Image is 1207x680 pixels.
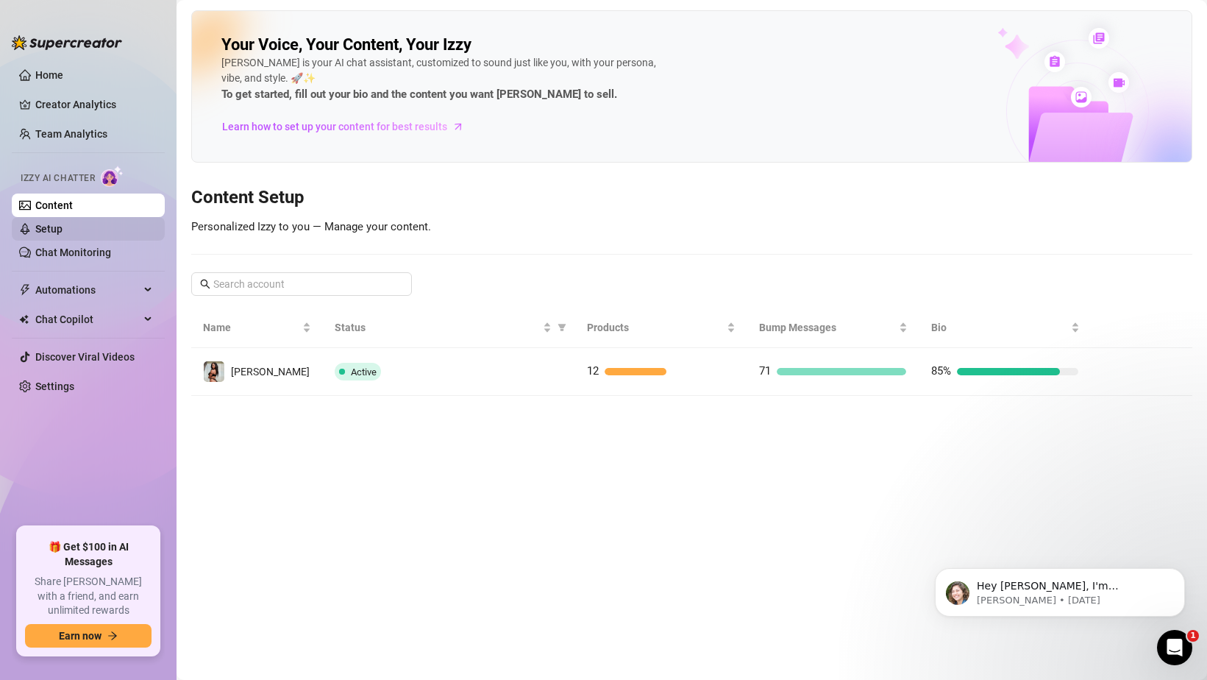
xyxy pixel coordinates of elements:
[101,166,124,187] img: AI Chatter
[587,319,724,336] span: Products
[221,88,617,101] strong: To get started, fill out your bio and the content you want [PERSON_NAME] to sell.
[35,278,140,302] span: Automations
[204,361,224,382] img: Kendra
[919,308,1092,348] th: Bio
[558,323,566,332] span: filter
[19,284,31,296] span: thunderbolt
[759,319,896,336] span: Bump Messages
[35,247,111,258] a: Chat Monitoring
[759,364,771,378] span: 71
[221,35,471,55] h2: Your Voice, Your Content, Your Izzy
[575,308,747,348] th: Products
[1187,630,1199,642] span: 1
[203,319,299,336] span: Name
[25,540,152,569] span: 🎁 Get $100 in AI Messages
[59,630,102,642] span: Earn now
[323,308,575,348] th: Status
[931,364,951,378] span: 85%
[200,279,210,289] span: search
[191,186,1192,210] h3: Content Setup
[21,171,95,185] span: Izzy AI Chatter
[221,55,663,104] div: [PERSON_NAME] is your AI chat assistant, customized to sound just like you, with your persona, vi...
[35,380,74,392] a: Settings
[931,319,1068,336] span: Bio
[231,366,310,378] span: [PERSON_NAME]
[107,631,118,641] span: arrow-right
[213,276,391,292] input: Search account
[222,118,447,135] span: Learn how to set up your content for best results
[555,316,569,339] span: filter
[19,314,29,325] img: Chat Copilot
[35,308,140,331] span: Chat Copilot
[25,575,152,618] span: Share [PERSON_NAME] with a friend, and earn unlimited rewards
[25,624,152,648] button: Earn nowarrow-right
[35,93,153,116] a: Creator Analytics
[335,319,540,336] span: Status
[221,115,475,138] a: Learn how to set up your content for best results
[35,199,73,211] a: Content
[351,366,377,378] span: Active
[964,12,1192,162] img: ai-chatter-content-library-cLFOSyPT.png
[913,537,1207,640] iframe: Intercom notifications message
[35,69,63,81] a: Home
[451,119,466,134] span: arrow-right
[587,364,599,378] span: 12
[35,351,135,363] a: Discover Viral Videos
[12,35,122,50] img: logo-BBDzfeDw.svg
[191,220,431,233] span: Personalized Izzy to you — Manage your content.
[191,308,323,348] th: Name
[1157,630,1192,665] iframe: Intercom live chat
[747,308,919,348] th: Bump Messages
[35,223,63,235] a: Setup
[35,128,107,140] a: Team Analytics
